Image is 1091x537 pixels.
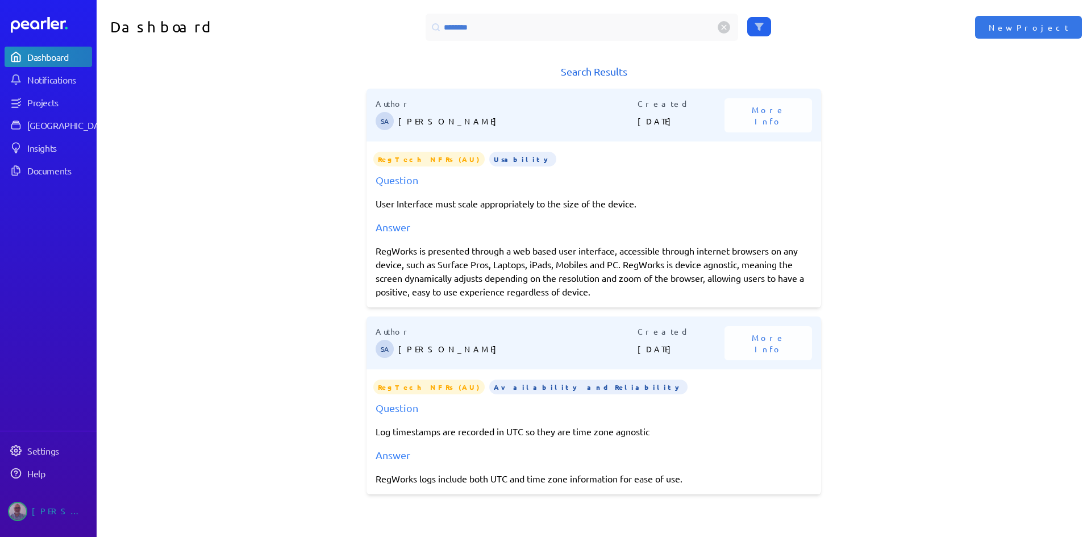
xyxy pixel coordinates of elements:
div: Documents [27,165,91,176]
a: [GEOGRAPHIC_DATA] [5,115,92,135]
img: Jason Riches [8,502,27,521]
p: [PERSON_NAME] [398,110,638,132]
a: Help [5,463,92,484]
span: RegTech NFRs (AU) [373,380,485,394]
div: Insights [27,142,91,153]
div: [GEOGRAPHIC_DATA] [27,119,112,131]
span: Usability [489,152,556,166]
button: More Info [724,98,812,132]
p: Created [638,98,725,110]
h1: Dashboard [110,14,345,41]
p: User Interface must scale appropriately to the size of the device. [376,197,812,210]
span: Steve Ackermann [376,112,394,130]
div: Question [376,172,812,188]
p: Created [638,326,725,338]
span: Availability and Reliability [489,380,688,394]
div: Settings [27,445,91,456]
div: RegWorks logs include both UTC and time zone information for ease of use. [376,472,812,485]
button: More Info [724,326,812,360]
div: Dashboard [27,51,91,63]
span: RegTech NFRs (AU) [373,152,485,166]
p: [DATE] [638,110,725,132]
p: [PERSON_NAME] [398,338,638,360]
div: Answer [376,447,812,463]
p: [DATE] [638,338,725,360]
div: Help [27,468,91,479]
div: [PERSON_NAME] [32,502,89,521]
a: Jason Riches's photo[PERSON_NAME] [5,497,92,526]
a: Projects [5,92,92,113]
div: Notifications [27,74,91,85]
p: Log timestamps are recorded in UTC so they are time zone agnostic [376,424,812,438]
a: Insights [5,138,92,158]
h1: Search Results [367,64,821,80]
div: Projects [27,97,91,108]
button: New Project [975,16,1082,39]
a: Settings [5,440,92,461]
div: RegWorks is presented through a web based user interface, accessible through internet browsers on... [376,244,812,298]
span: More Info [738,332,798,355]
div: Question [376,400,812,415]
div: Answer [376,219,812,235]
a: Dashboard [11,17,92,33]
span: More Info [738,104,798,127]
p: Author [376,98,638,110]
a: Notifications [5,69,92,90]
p: Author [376,326,638,338]
span: Steve Ackermann [376,340,394,358]
span: New Project [989,22,1068,33]
a: Documents [5,160,92,181]
a: Dashboard [5,47,92,67]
